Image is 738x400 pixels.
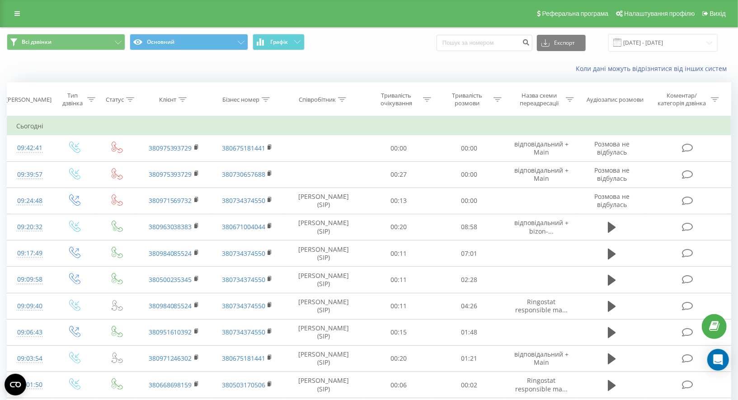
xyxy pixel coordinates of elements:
td: 01:48 [434,319,504,345]
td: 00:00 [434,161,504,188]
div: Тривалість очікування [372,92,421,107]
td: [PERSON_NAME] (SIP) [284,372,363,398]
span: Налаштування профілю [624,10,695,17]
span: Розмова не відбулась [594,166,630,183]
a: 380971246302 [149,354,192,362]
a: 380671004044 [222,222,265,231]
td: [PERSON_NAME] (SIP) [284,319,363,345]
td: [PERSON_NAME] (SIP) [284,240,363,267]
div: Статус [106,96,124,104]
a: 380500235345 [149,275,192,284]
a: 380975393729 [149,144,192,152]
div: 09:17:49 [16,245,43,262]
a: 380984085524 [149,301,192,310]
td: [PERSON_NAME] (SIP) [284,214,363,240]
td: 01:21 [434,345,504,372]
td: [PERSON_NAME] (SIP) [284,293,363,319]
td: 00:11 [363,240,434,267]
div: Співробітник [299,96,336,104]
a: 380984085524 [149,249,192,258]
td: 02:28 [434,267,504,293]
span: Вихід [710,10,726,17]
a: 380734374550 [222,249,265,258]
a: Коли дані можуть відрізнятися вiд інших систем [576,64,731,73]
span: Розмова не відбулась [594,140,630,156]
a: 380951610392 [149,328,192,336]
div: 09:01:50 [16,376,43,394]
span: Ringostat responsible ma... [515,376,568,393]
a: 380734374550 [222,196,265,205]
div: 09:09:58 [16,271,43,288]
a: 380668698159 [149,381,192,389]
div: Клієнт [159,96,176,104]
td: 00:20 [363,214,434,240]
td: відповідальний + Main [504,135,578,161]
div: Бізнес номер [222,96,259,104]
div: Коментар/категорія дзвінка [656,92,709,107]
button: Основний [130,34,248,50]
span: відповідальний + ﻿bizon-... [514,218,569,235]
td: 00:00 [434,188,504,214]
td: 00:15 [363,319,434,345]
td: 00:11 [363,267,434,293]
span: Реферальна програма [542,10,609,17]
button: Всі дзвінки [7,34,125,50]
a: 380734374550 [222,328,265,336]
span: Розмова не відбулась [594,192,630,209]
td: 00:02 [434,372,504,398]
a: 380734374550 [222,275,265,284]
div: 09:06:43 [16,324,43,341]
div: 09:24:48 [16,192,43,210]
div: 09:03:54 [16,350,43,367]
td: 00:06 [363,372,434,398]
td: 00:00 [434,135,504,161]
td: 00:11 [363,293,434,319]
td: Сьогодні [7,117,731,135]
span: Графік [270,39,288,45]
div: 09:42:41 [16,139,43,157]
td: 04:26 [434,293,504,319]
td: 00:13 [363,188,434,214]
a: 380975393729 [149,170,192,179]
td: [PERSON_NAME] (SIP) [284,345,363,372]
div: Тривалість розмови [443,92,491,107]
div: 09:09:40 [16,297,43,315]
button: Open CMP widget [5,374,26,395]
td: 07:01 [434,240,504,267]
td: 00:27 [363,161,434,188]
button: Експорт [537,35,586,51]
div: 09:20:32 [16,218,43,236]
div: Аудіозапис розмови [587,96,644,104]
a: 380730657688 [222,170,265,179]
input: Пошук за номером [437,35,532,51]
td: 00:20 [363,345,434,372]
span: Всі дзвінки [22,38,52,46]
td: [PERSON_NAME] (SIP) [284,188,363,214]
td: [PERSON_NAME] (SIP) [284,267,363,293]
a: 380734374550 [222,301,265,310]
button: Графік [253,34,305,50]
div: [PERSON_NAME] [6,96,52,104]
td: відповідальний + Main [504,345,578,372]
div: Тип дзвінка [60,92,85,107]
a: 380971569732 [149,196,192,205]
div: Назва схеми переадресації [515,92,564,107]
td: 00:00 [363,135,434,161]
div: Open Intercom Messenger [707,349,729,371]
td: відповідальний + Main [504,161,578,188]
a: 380503170506 [222,381,265,389]
td: 08:58 [434,214,504,240]
div: 09:39:57 [16,166,43,184]
span: Ringostat responsible ma... [515,297,568,314]
a: 380675181441 [222,354,265,362]
a: 380675181441 [222,144,265,152]
a: 380963038383 [149,222,192,231]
